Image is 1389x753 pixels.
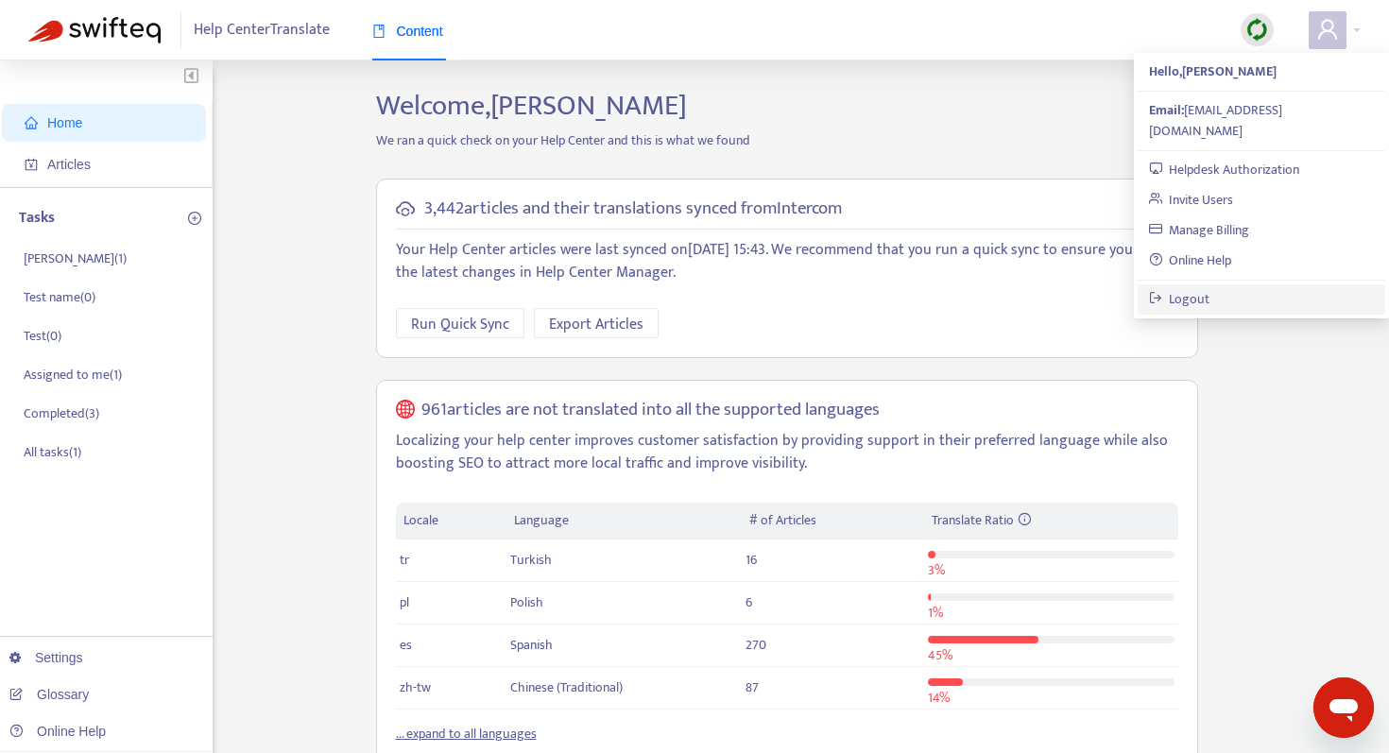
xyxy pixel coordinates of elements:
[396,199,415,218] span: cloud-sync
[400,676,431,698] span: zh-tw
[376,82,687,129] span: Welcome, [PERSON_NAME]
[24,442,81,462] p: All tasks ( 1 )
[928,687,950,709] span: 14 %
[400,549,409,571] span: tr
[928,559,945,581] span: 3 %
[928,644,952,666] span: 45 %
[1316,18,1339,41] span: user
[549,313,643,336] span: Export Articles
[400,634,412,656] span: es
[411,313,509,336] span: Run Quick Sync
[1313,677,1374,738] iframe: Button to launch messaging window
[9,650,83,665] a: Settings
[1149,100,1374,142] div: [EMAIL_ADDRESS][DOMAIN_NAME]
[396,430,1178,475] p: Localizing your help center improves customer satisfaction by providing support in their preferre...
[932,510,1170,531] div: Translate Ratio
[1149,219,1250,241] a: Manage Billing
[534,308,659,338] button: Export Articles
[746,591,752,613] span: 6
[510,549,552,571] span: Turkish
[742,503,924,539] th: # of Articles
[9,687,89,702] a: Glossary
[510,591,543,613] span: Polish
[1149,189,1234,211] a: Invite Users
[396,400,415,421] span: global
[421,400,880,421] h5: 961 articles are not translated into all the supported languages
[24,403,99,423] p: Completed ( 3 )
[194,12,330,48] span: Help Center Translate
[47,157,91,172] span: Articles
[928,602,943,624] span: 1 %
[188,212,201,225] span: plus-circle
[47,115,82,130] span: Home
[400,591,409,613] span: pl
[424,198,842,220] h5: 3,442 articles and their translations synced from Intercom
[1245,18,1269,42] img: sync.dc5367851b00ba804db3.png
[25,116,38,129] span: home
[1149,159,1300,180] a: Helpdesk Authorization
[1149,60,1277,82] strong: Hello, [PERSON_NAME]
[25,158,38,171] span: account-book
[24,287,95,307] p: Test name ( 0 )
[9,724,106,739] a: Online Help
[24,365,122,385] p: Assigned to me ( 1 )
[1149,288,1210,310] a: Logout
[506,503,741,539] th: Language
[24,248,127,268] p: [PERSON_NAME] ( 1 )
[396,239,1178,284] p: Your Help Center articles were last synced on [DATE] 15:43 . We recommend that you run a quick sy...
[24,326,61,346] p: Test ( 0 )
[396,723,537,744] a: ... expand to all languages
[28,17,161,43] img: Swifteq
[510,634,553,656] span: Spanish
[372,24,443,39] span: Content
[746,549,757,571] span: 16
[1149,99,1184,121] strong: Email:
[396,308,524,338] button: Run Quick Sync
[1149,249,1232,271] a: Online Help
[746,634,766,656] span: 270
[362,130,1212,150] p: We ran a quick check on your Help Center and this is what we found
[746,676,759,698] span: 87
[396,503,507,539] th: Locale
[510,676,623,698] span: Chinese (Traditional)
[372,25,386,38] span: book
[19,207,55,230] p: Tasks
